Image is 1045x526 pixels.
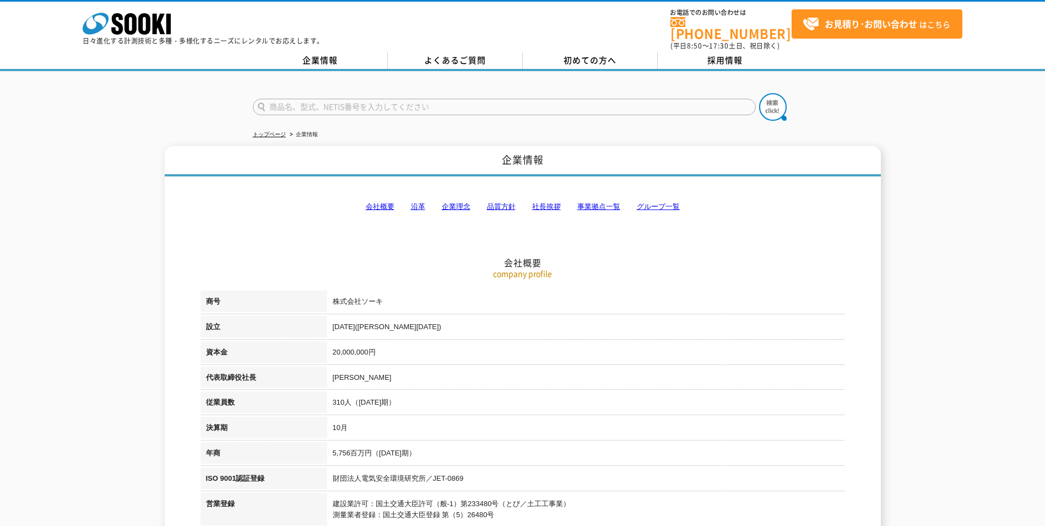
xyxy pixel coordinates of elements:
[327,291,845,316] td: 株式会社ソーキ
[759,93,787,121] img: btn_search.png
[327,468,845,493] td: 財団法人電気安全環境研究所／JET-0869
[327,367,845,392] td: [PERSON_NAME]
[637,202,680,211] a: グループ一覧
[327,316,845,341] td: [DATE]([PERSON_NAME][DATE])
[201,442,327,468] th: 年商
[288,129,318,141] li: 企業情報
[327,417,845,442] td: 10月
[253,52,388,69] a: 企業情報
[825,17,917,30] strong: お見積り･お問い合わせ
[366,202,394,211] a: 会社概要
[411,202,425,211] a: 沿革
[327,442,845,468] td: 5,756百万円（[DATE]期）
[670,17,792,40] a: [PHONE_NUMBER]
[201,341,327,367] th: 資本金
[327,391,845,417] td: 310人（[DATE]期）
[201,291,327,316] th: 商号
[201,417,327,442] th: 決算期
[577,202,620,211] a: 事業拠点一覧
[201,316,327,341] th: 設立
[687,41,702,51] span: 8:50
[670,9,792,16] span: お電話でのお問い合わせは
[532,202,561,211] a: 社長挨拶
[165,146,881,176] h1: 企業情報
[327,341,845,367] td: 20,000,000円
[792,9,962,39] a: お見積り･お問い合わせはこちら
[201,468,327,493] th: ISO 9001認証登録
[670,41,779,51] span: (平日 ～ 土日、祝日除く)
[83,37,324,44] p: 日々進化する計測技術と多種・多様化するニーズにレンタルでお応えします。
[201,367,327,392] th: 代表取締役社長
[201,268,845,280] p: company profile
[388,52,523,69] a: よくあるご質問
[487,202,516,211] a: 品質方針
[201,391,327,417] th: 従業員数
[803,16,950,33] span: はこちら
[658,52,793,69] a: 採用情報
[253,131,286,137] a: トップページ
[253,99,756,115] input: 商品名、型式、NETIS番号を入力してください
[709,41,729,51] span: 17:30
[201,147,845,269] h2: 会社概要
[442,202,470,211] a: 企業理念
[564,54,616,66] span: 初めての方へ
[523,52,658,69] a: 初めての方へ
